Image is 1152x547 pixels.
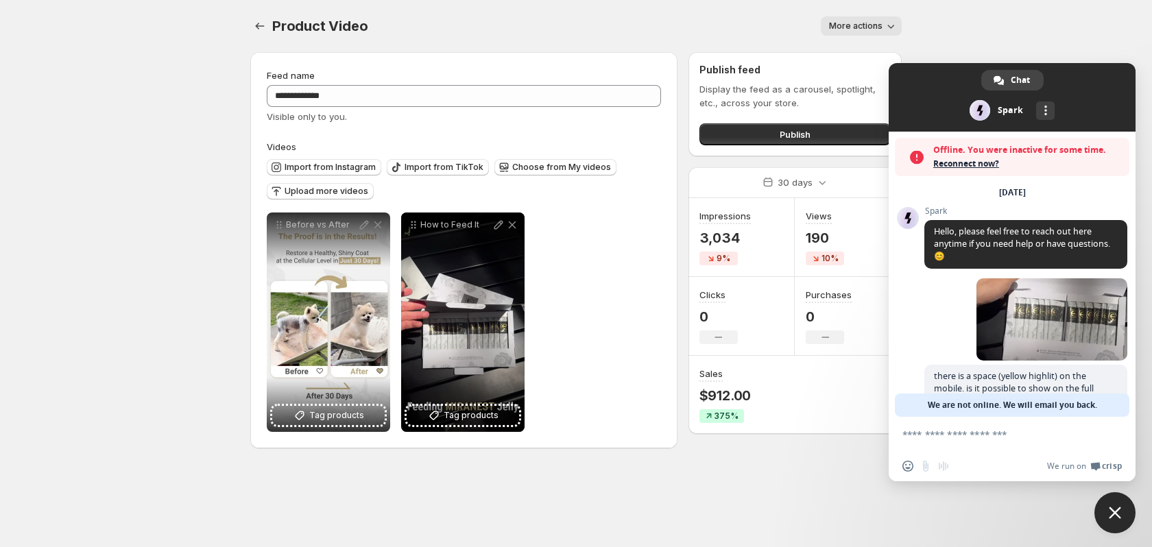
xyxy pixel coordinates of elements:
[267,212,390,432] div: Before vs AfterTag products
[512,162,611,173] span: Choose from My videos
[934,226,1110,262] span: Hello, please feel free to reach out here anytime if you need help or have questions. 😊
[272,406,385,425] button: Tag products
[1047,461,1122,472] a: We run onCrisp
[999,189,1026,197] div: [DATE]
[699,308,738,325] p: 0
[699,387,752,404] p: $912.00
[267,70,315,81] span: Feed name
[1094,492,1136,533] div: Close chat
[699,63,891,77] h2: Publish feed
[401,212,525,432] div: How to Feed ItTag products
[933,157,1123,171] span: Reconnect now?
[806,308,852,325] p: 0
[1036,101,1055,120] div: More channels
[699,82,891,110] p: Display the feed as a carousel, spotlight, etc., across your store.
[699,209,751,223] h3: Impressions
[934,370,1094,406] span: there is a space (yellow highlit) on the mobile. is it possible to show on the full screen? remov...
[285,186,368,197] span: Upload more videos
[272,18,368,34] span: Product Video
[902,461,913,472] span: Insert an emoji
[267,141,296,152] span: Videos
[928,393,1097,417] span: We are not online. We will email you back.
[699,123,891,145] button: Publish
[829,21,883,32] span: More actions
[309,409,364,422] span: Tag products
[806,209,832,223] h3: Views
[806,230,844,246] p: 190
[267,183,374,199] button: Upload more videos
[267,159,381,175] button: Import from Instagram
[933,143,1123,157] span: Offline. You were inactive for some time.
[780,127,811,141] span: Publish
[806,288,852,302] h3: Purchases
[1102,461,1122,472] span: Crisp
[285,162,376,173] span: Import from Instagram
[1047,461,1086,472] span: We run on
[717,253,730,264] span: 9%
[715,411,739,422] span: 375%
[1011,70,1030,90] span: Chat
[420,219,492,230] p: How to Feed It
[699,288,725,302] h3: Clicks
[494,159,616,175] button: Choose from My videos
[267,111,347,122] span: Visible only to you.
[902,428,1092,441] textarea: Compose your message...
[924,206,1127,216] span: Spark
[407,406,519,425] button: Tag products
[699,230,751,246] p: 3,034
[981,70,1044,90] div: Chat
[444,409,499,422] span: Tag products
[821,253,839,264] span: 10%
[699,367,723,380] h3: Sales
[250,16,269,36] button: Settings
[405,162,483,173] span: Import from TikTok
[387,159,489,175] button: Import from TikTok
[286,219,357,230] p: Before vs After
[778,175,813,189] p: 30 days
[821,16,902,36] button: More actions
